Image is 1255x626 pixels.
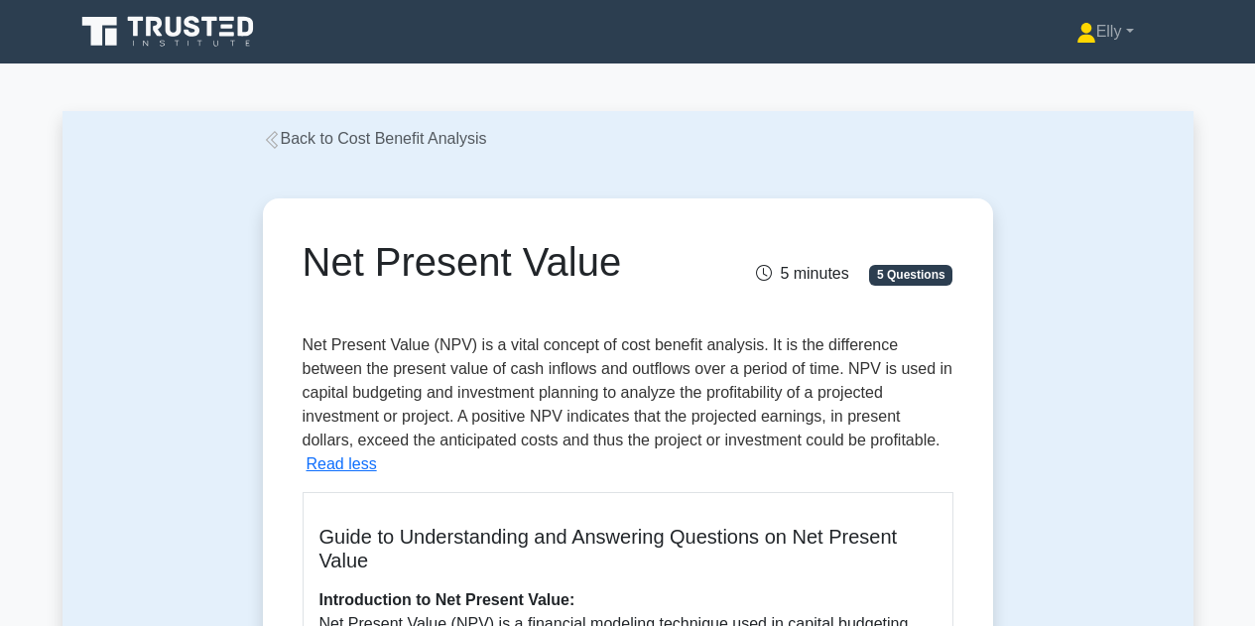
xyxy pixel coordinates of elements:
a: Back to Cost Benefit Analysis [263,130,487,147]
b: Introduction to Net Present Value: [319,591,575,608]
h5: Guide to Understanding and Answering Questions on Net Present Value [319,525,937,572]
span: 5 Questions [869,265,952,285]
h1: Net Present Value [303,238,728,286]
span: Net Present Value (NPV) is a vital concept of cost benefit analysis. It is the difference between... [303,336,952,448]
button: Read less [307,452,377,476]
span: 5 minutes [756,265,848,282]
a: Elly [1029,12,1182,52]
